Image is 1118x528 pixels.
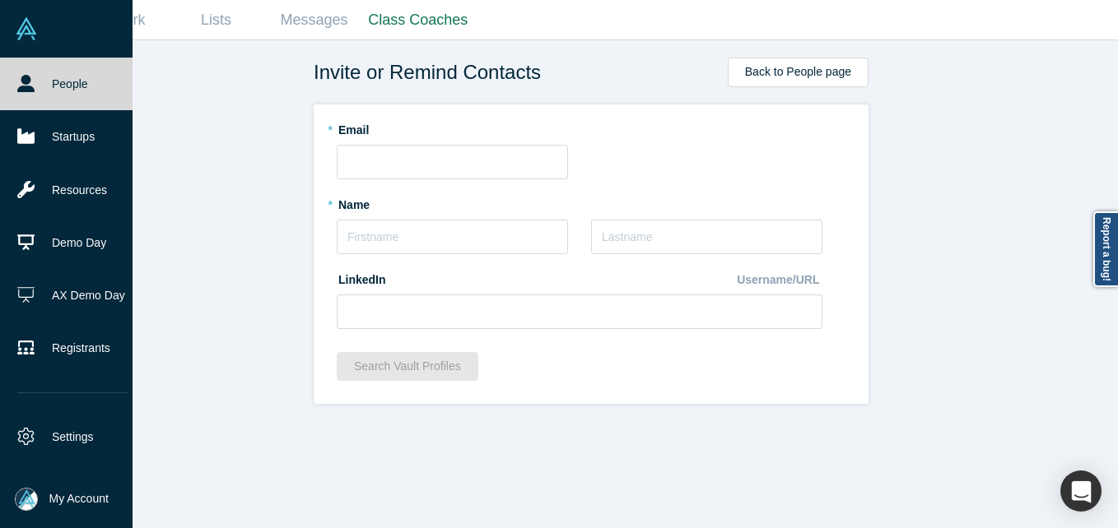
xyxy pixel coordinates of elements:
[337,116,845,139] label: Email
[49,490,109,507] span: My Account
[167,1,265,39] a: Lists
[337,266,386,289] label: LinkedIn
[337,220,568,254] input: Firstname
[363,1,473,39] a: Class Coaches
[15,17,38,40] img: Alchemist Vault Logo
[337,191,568,214] label: Name
[737,266,822,294] div: Username/URL
[15,488,38,511] img: Mia Scott's Account
[314,58,541,87] span: Invite or Remind Contacts
[728,58,869,87] a: Back to People page
[1093,211,1118,287] a: Report a bug!
[265,1,363,39] a: Messages
[337,352,478,381] button: Search Vault Profiles
[591,220,822,254] input: Lastname
[15,488,109,511] button: My Account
